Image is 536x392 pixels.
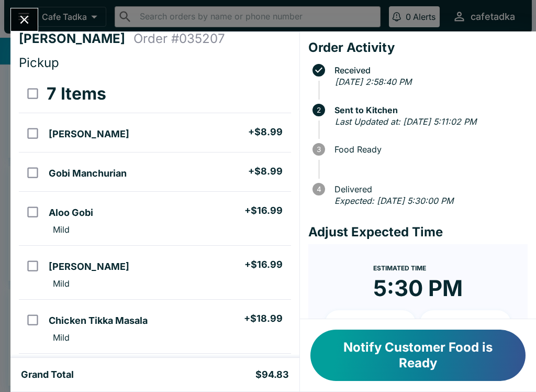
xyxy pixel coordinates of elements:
[244,258,283,271] h5: + $16.99
[53,332,70,343] p: Mild
[316,185,321,193] text: 4
[248,165,283,178] h5: + $8.99
[420,310,511,336] button: + 20
[248,126,283,138] h5: + $8.99
[49,314,148,327] h5: Chicken Tikka Masala
[49,167,127,180] h5: Gobi Manchurian
[244,312,283,325] h5: + $18.99
[47,83,106,104] h3: 7 Items
[53,224,70,235] p: Mild
[308,40,528,56] h4: Order Activity
[49,206,93,219] h5: Aloo Gobi
[335,116,476,127] em: Last Updated at: [DATE] 5:11:02 PM
[11,8,38,31] button: Close
[49,128,129,140] h5: [PERSON_NAME]
[373,264,426,272] span: Estimated Time
[329,145,528,154] span: Food Ready
[310,330,526,381] button: Notify Customer Food is Ready
[335,77,411,87] em: [DATE] 2:58:40 PM
[317,106,321,114] text: 2
[21,368,74,381] h5: Grand Total
[334,195,453,206] em: Expected: [DATE] 5:30:00 PM
[244,204,283,217] h5: + $16.99
[53,278,70,289] p: Mild
[49,260,129,273] h5: [PERSON_NAME]
[329,184,528,194] span: Delivered
[317,145,321,154] text: 3
[19,55,59,70] span: Pickup
[325,310,416,336] button: + 10
[329,105,528,115] span: Sent to Kitchen
[373,275,463,302] time: 5:30 PM
[329,66,528,75] span: Received
[255,368,289,381] h5: $94.83
[19,31,133,47] h4: [PERSON_NAME]
[308,224,528,240] h4: Adjust Expected Time
[133,31,225,47] h4: Order # 035207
